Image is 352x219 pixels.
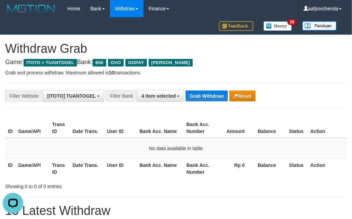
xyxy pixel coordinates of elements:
[5,59,347,66] h4: Game: Bank:
[216,159,255,178] th: Rp 0
[137,118,184,138] th: Bank Acc. Name
[5,159,15,178] th: ID
[308,118,347,138] th: Action
[106,90,137,102] div: Filter Bank
[24,59,77,66] span: ITOTO > TUANTOGEL
[109,70,114,75] strong: 10
[184,118,216,138] th: Bank Acc. Number
[302,21,337,31] img: panduan.png
[5,42,347,56] h1: Withdraw Grab
[149,59,193,66] span: [PERSON_NAME]
[255,118,286,138] th: Balance
[15,159,50,178] th: Game/API
[186,90,228,101] button: Grab Withdraw
[5,3,57,14] img: MOTION_logo.png
[137,159,184,178] th: Bank Acc. Name
[308,159,347,178] th: Action
[47,93,96,99] span: [ITOTO] TUANTOGEL
[137,90,184,102] button: 4 item selected
[219,21,253,31] img: Feedback.jpg
[125,59,147,66] span: GOPAY
[108,59,124,66] span: OVO
[5,138,347,159] td: No data available in table
[50,159,70,178] th: Trans ID
[286,118,308,138] th: Status
[43,90,104,102] button: [ITOTO] TUANTOGEL
[184,159,216,178] th: Bank Acc. Number
[5,69,347,76] p: Grab and process withdraw. Maximum allowed is transactions.
[50,118,70,138] th: Trans ID
[286,159,308,178] th: Status
[70,159,104,178] th: Date Trans.
[263,21,292,31] img: Button%20Memo.svg
[5,204,347,218] h1: 15 Latest Withdraw
[5,90,43,102] div: Filter Website
[15,118,50,138] th: Game/API
[229,90,256,101] button: Reset
[258,17,297,35] a: 28
[3,3,23,23] button: Open LiveChat chat widget
[216,118,255,138] th: Amount
[104,159,137,178] th: User ID
[5,118,15,138] th: ID
[104,118,137,138] th: User ID
[93,59,106,66] span: BNI
[255,159,286,178] th: Balance
[70,118,104,138] th: Date Trans.
[141,93,176,99] span: 4 item selected
[5,180,141,190] div: Showing 0 to 0 of 0 entries
[287,19,297,25] span: 28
